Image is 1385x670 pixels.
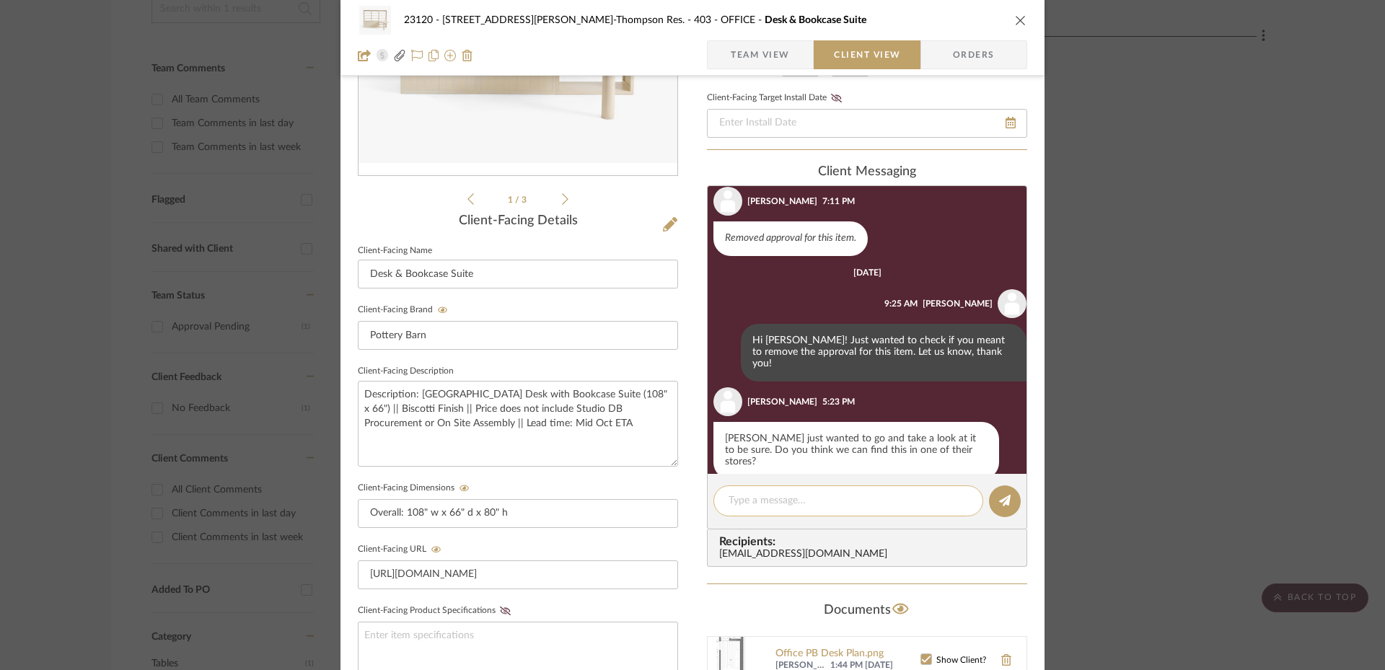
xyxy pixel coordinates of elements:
[822,395,855,408] div: 5:23 PM
[358,606,515,616] label: Client-Facing Product Specifications
[936,656,986,664] span: Show Client?
[433,305,452,315] button: Client-Facing Brand
[358,247,432,255] label: Client-Facing Name
[508,195,515,204] span: 1
[1014,14,1027,27] button: close
[713,387,742,416] img: user_avatar.png
[822,195,855,208] div: 7:11 PM
[358,260,678,288] input: Enter Client-Facing Item Name
[998,289,1026,318] img: user_avatar.png
[358,368,454,375] label: Client-Facing Description
[496,606,515,616] button: Client-Facing Product Specifications
[827,93,846,103] button: Client-Facing Target Install Date
[358,321,678,350] input: Enter Client-Facing Brand
[707,36,781,76] mat-radio-group: Select item type
[358,305,452,315] label: Client-Facing Brand
[694,15,765,25] span: 403 - OFFICE
[358,6,392,35] img: fd296a50-59c4-4177-92db-3a10cf40d243_48x40.jpg
[707,164,1027,180] div: client Messaging
[834,40,900,69] span: Client View
[747,195,817,208] div: [PERSON_NAME]
[358,483,474,493] label: Client-Facing Dimensions
[454,483,474,493] button: Client-Facing Dimensions
[462,50,473,61] img: Remove from project
[713,422,999,480] div: [PERSON_NAME] just wanted to go and take a look at it to be sure. Do you think we can find this i...
[853,268,881,278] div: [DATE]
[707,93,846,103] label: Client-Facing Target Install Date
[358,213,678,229] div: Client-Facing Details
[719,549,1021,560] div: [EMAIL_ADDRESS][DOMAIN_NAME]
[713,187,742,216] img: user_avatar.png
[358,545,446,555] label: Client-Facing URL
[741,324,1026,382] div: Hi [PERSON_NAME]! Just wanted to check if you meant to remove the approval for this item. Let us ...
[358,499,678,528] input: Enter item dimensions
[404,15,694,25] span: 23120 - [STREET_ADDRESS][PERSON_NAME]-Thompson Res.
[522,195,529,204] span: 3
[775,648,920,660] a: Office PB Desk Plan.png
[765,15,866,25] span: Desk & Bookcase Suite
[515,195,522,204] span: /
[731,40,790,69] span: Team View
[358,560,678,589] input: Enter item URL
[426,545,446,555] button: Client-Facing URL
[707,109,1027,138] input: Enter Install Date
[707,599,1027,622] div: Documents
[923,297,993,310] div: [PERSON_NAME]
[747,395,817,408] div: [PERSON_NAME]
[713,221,868,256] div: Removed approval for this item.
[719,535,1021,548] span: Recipients:
[884,297,918,310] div: 9:25 AM
[937,40,1011,69] span: Orders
